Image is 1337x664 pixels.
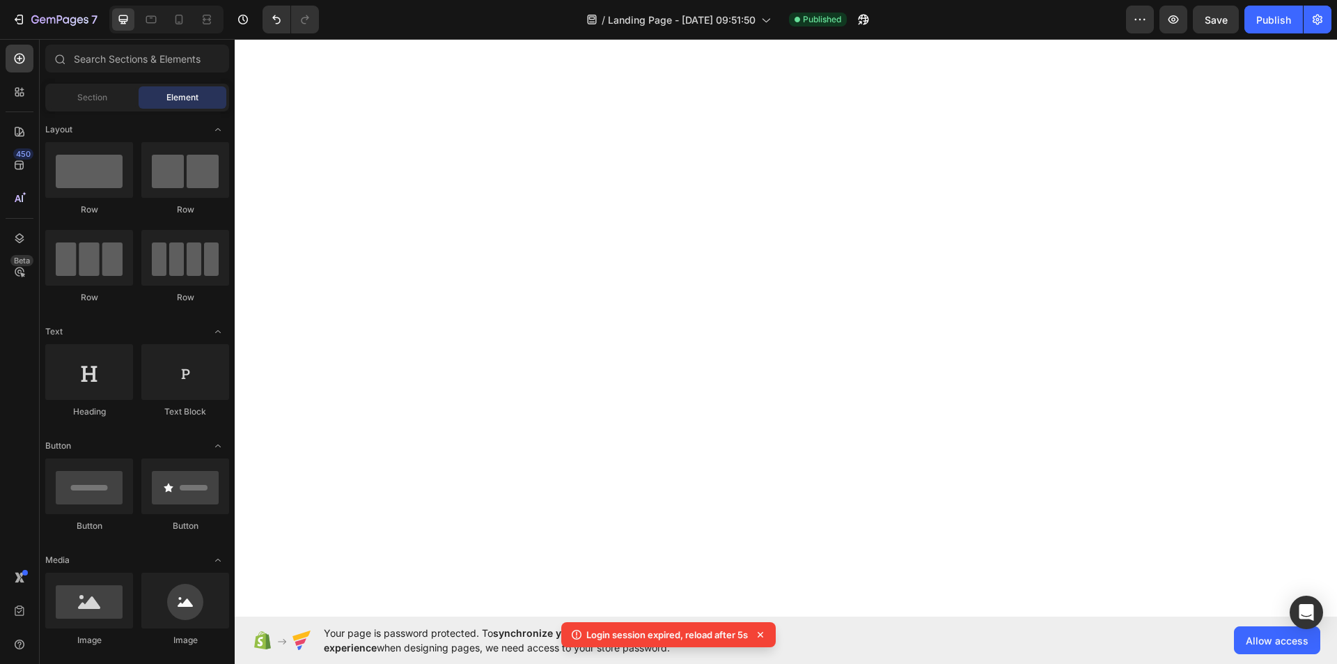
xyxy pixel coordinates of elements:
span: Section [77,91,107,104]
div: Button [45,520,133,532]
div: Heading [45,406,133,418]
iframe: Design area [235,39,1337,617]
p: 7 [91,11,97,28]
span: Allow access [1246,633,1308,648]
span: Toggle open [207,118,229,141]
div: Image [141,634,229,647]
span: Layout [45,123,72,136]
span: Toggle open [207,549,229,571]
span: / [602,13,605,27]
button: Save [1193,6,1239,33]
button: Allow access [1234,626,1320,654]
div: Row [45,203,133,216]
div: Image [45,634,133,647]
span: Toggle open [207,321,229,343]
span: Save [1205,14,1228,26]
span: Button [45,440,71,452]
span: Published [803,13,841,26]
span: Toggle open [207,435,229,457]
div: Row [141,203,229,216]
div: Row [141,291,229,304]
div: Row [45,291,133,304]
div: Open Intercom Messenger [1290,596,1323,629]
span: Element [166,91,198,104]
input: Search Sections & Elements [45,45,229,72]
p: Login session expired, reload after 5s [586,628,748,642]
div: Text Block [141,406,229,418]
button: Publish [1244,6,1303,33]
div: 450 [13,148,33,160]
div: Button [141,520,229,532]
span: Landing Page - [DATE] 09:51:50 [608,13,756,27]
div: Beta [10,255,33,266]
span: Media [45,554,70,566]
span: Text [45,325,63,338]
span: synchronize your theme style & enhance your experience [324,627,714,654]
div: Publish [1256,13,1291,27]
div: Undo/Redo [263,6,319,33]
button: 7 [6,6,104,33]
span: Your page is password protected. To when designing pages, we need access to your store password. [324,626,769,655]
